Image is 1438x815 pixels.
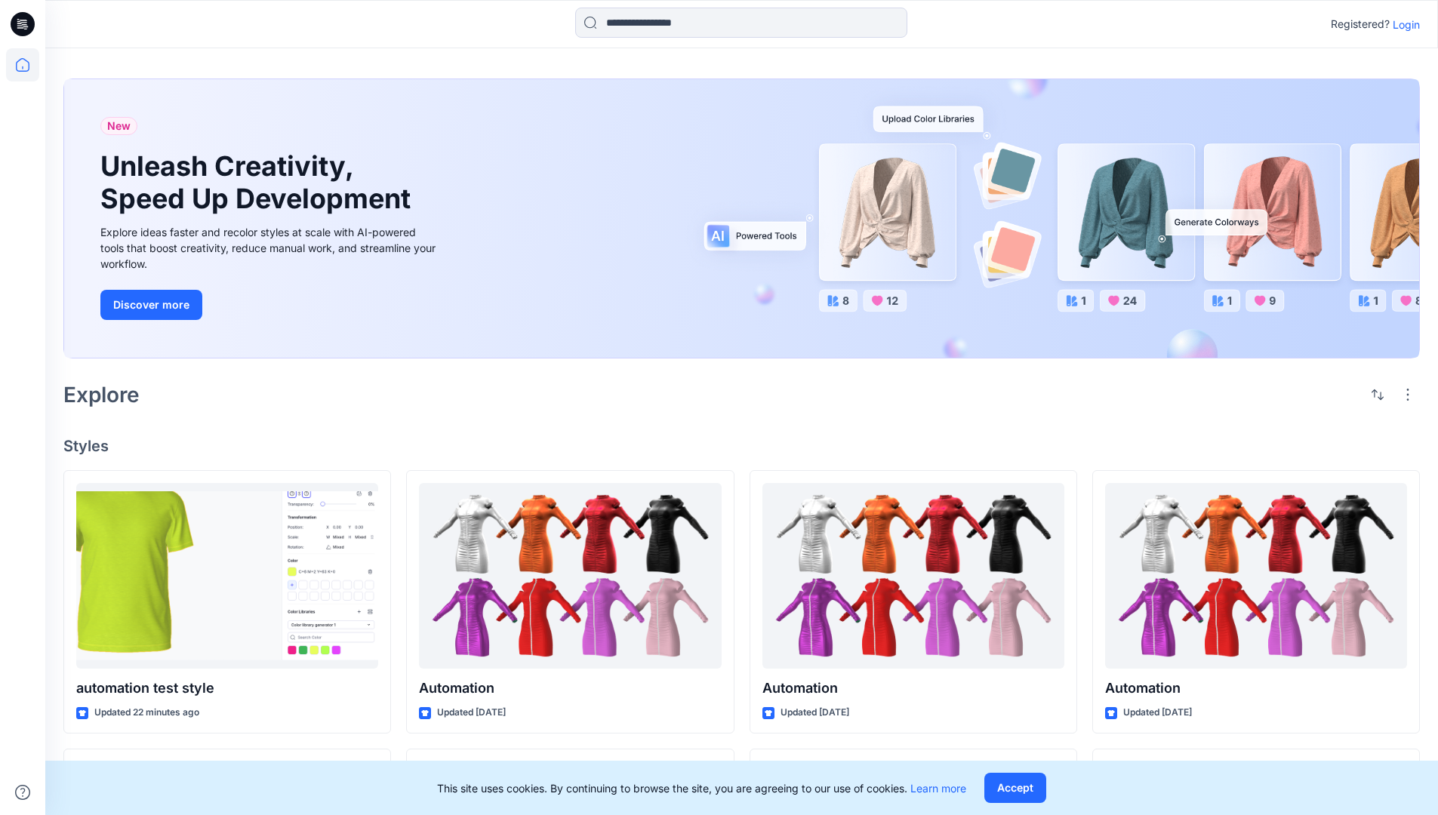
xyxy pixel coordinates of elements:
[1331,15,1390,33] p: Registered?
[1123,705,1192,721] p: Updated [DATE]
[76,483,378,669] a: automation test style
[781,705,849,721] p: Updated [DATE]
[63,437,1420,455] h4: Styles
[100,150,417,215] h1: Unleash Creativity, Speed Up Development
[1105,483,1407,669] a: Automation
[762,483,1064,669] a: Automation
[100,290,440,320] a: Discover more
[762,678,1064,699] p: Automation
[419,678,721,699] p: Automation
[910,782,966,795] a: Learn more
[94,705,199,721] p: Updated 22 minutes ago
[76,678,378,699] p: automation test style
[100,290,202,320] button: Discover more
[63,383,140,407] h2: Explore
[1393,17,1420,32] p: Login
[107,117,131,135] span: New
[100,224,440,272] div: Explore ideas faster and recolor styles at scale with AI-powered tools that boost creativity, red...
[419,483,721,669] a: Automation
[1105,678,1407,699] p: Automation
[437,705,506,721] p: Updated [DATE]
[437,780,966,796] p: This site uses cookies. By continuing to browse the site, you are agreeing to our use of cookies.
[984,773,1046,803] button: Accept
